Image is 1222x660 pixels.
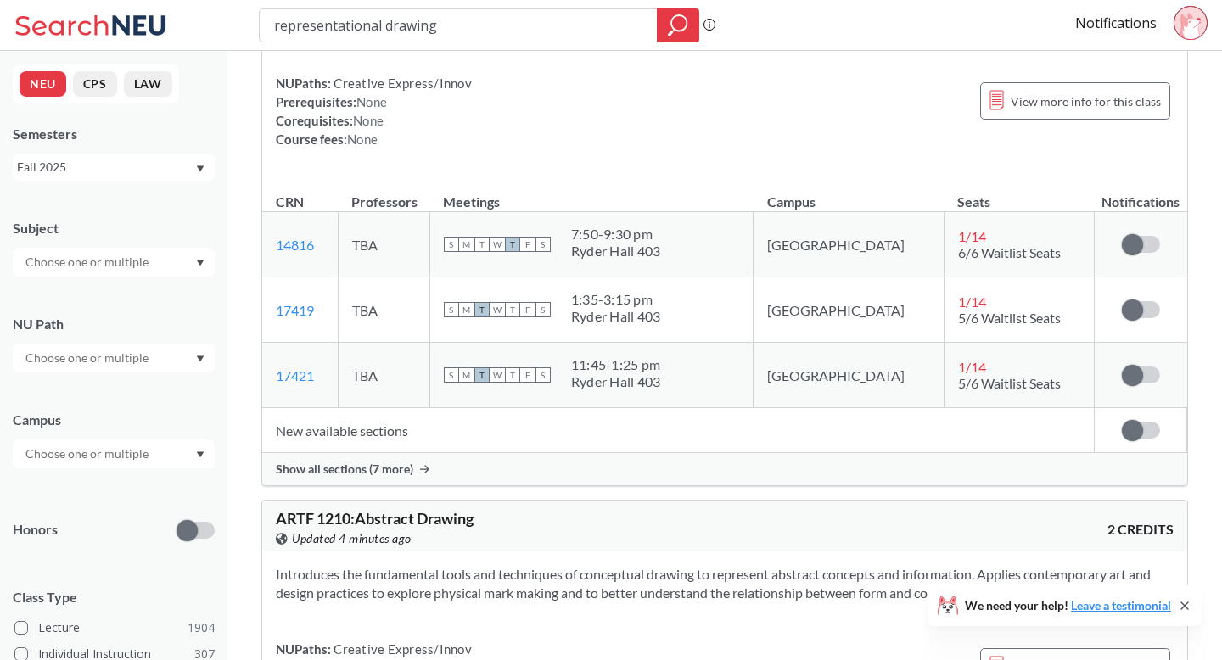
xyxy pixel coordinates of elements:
[535,237,551,252] span: S
[459,302,474,317] span: M
[459,237,474,252] span: M
[1075,14,1157,32] a: Notifications
[490,302,505,317] span: W
[262,408,1095,453] td: New available sections
[958,359,986,375] span: 1 / 14
[13,315,215,333] div: NU Path
[262,453,1187,485] div: Show all sections (7 more)
[13,248,215,277] div: Dropdown arrow
[13,588,215,607] span: Class Type
[17,348,160,368] input: Choose one or multiple
[276,367,314,383] a: 17421
[444,237,459,252] span: S
[535,367,551,383] span: S
[490,237,505,252] span: W
[444,302,459,317] span: S
[474,302,490,317] span: T
[1071,598,1171,612] a: Leave a testimonial
[965,600,1171,612] span: We need your help!
[276,509,474,528] span: ARTF 1210 : Abstract Drawing
[571,308,661,325] div: Ryder Hall 403
[958,294,986,310] span: 1 / 14
[196,165,205,172] svg: Dropdown arrow
[331,76,472,91] span: Creative Express/Innov
[338,212,429,277] td: TBA
[657,8,699,42] div: magnifying glass
[571,291,661,308] div: 1:35 - 3:15 pm
[331,641,472,657] span: Creative Express/Innov
[196,260,205,266] svg: Dropdown arrow
[292,529,412,548] span: Updated 4 minutes ago
[13,411,215,429] div: Campus
[520,237,535,252] span: F
[13,219,215,238] div: Subject
[347,131,378,147] span: None
[571,226,661,243] div: 7:50 - 9:30 pm
[17,158,194,176] div: Fall 2025
[958,375,1061,391] span: 5/6 Waitlist Seats
[276,74,472,148] div: NUPaths: Prerequisites: Corequisites: Course fees:
[13,125,215,143] div: Semesters
[429,176,753,212] th: Meetings
[520,367,535,383] span: F
[571,243,661,260] div: Ryder Hall 403
[13,520,58,540] p: Honors
[276,237,314,253] a: 14816
[958,228,986,244] span: 1 / 14
[1095,176,1187,212] th: Notifications
[272,11,645,40] input: Class, professor, course number, "phrase"
[338,277,429,343] td: TBA
[1107,520,1174,539] span: 2 CREDITS
[14,617,215,639] label: Lecture
[520,302,535,317] span: F
[754,343,945,408] td: [GEOGRAPHIC_DATA]
[505,302,520,317] span: T
[188,618,215,637] span: 1904
[474,367,490,383] span: T
[754,277,945,343] td: [GEOGRAPHIC_DATA]
[13,439,215,468] div: Dropdown arrow
[124,71,172,97] button: LAW
[754,176,945,212] th: Campus
[505,237,520,252] span: T
[668,14,688,37] svg: magnifying glass
[276,302,314,318] a: 17419
[13,154,215,181] div: Fall 2025Dropdown arrow
[535,302,551,317] span: S
[196,355,205,362] svg: Dropdown arrow
[505,367,520,383] span: T
[944,176,1094,212] th: Seats
[338,176,429,212] th: Professors
[196,451,205,458] svg: Dropdown arrow
[276,565,1174,602] section: Introduces the fundamental tools and techniques of conceptual drawing to represent abstract conce...
[444,367,459,383] span: S
[73,71,117,97] button: CPS
[276,461,413,477] span: Show all sections (7 more)
[20,71,66,97] button: NEU
[958,310,1061,326] span: 5/6 Waitlist Seats
[474,237,490,252] span: T
[1011,91,1161,112] span: View more info for this class
[17,444,160,464] input: Choose one or multiple
[958,244,1061,260] span: 6/6 Waitlist Seats
[338,343,429,408] td: TBA
[356,94,387,109] span: None
[490,367,505,383] span: W
[754,212,945,277] td: [GEOGRAPHIC_DATA]
[13,344,215,372] div: Dropdown arrow
[571,356,661,373] div: 11:45 - 1:25 pm
[17,252,160,272] input: Choose one or multiple
[353,113,384,128] span: None
[459,367,474,383] span: M
[276,193,304,211] div: CRN
[571,373,661,390] div: Ryder Hall 403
